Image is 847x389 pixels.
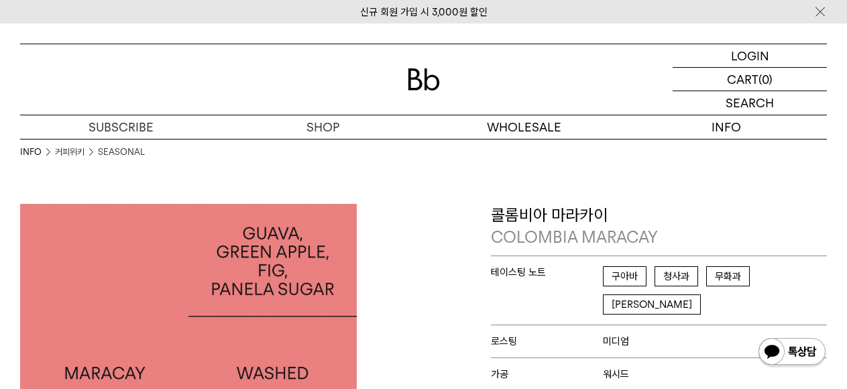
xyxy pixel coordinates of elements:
p: COLOMBIA MARACAY [491,226,828,249]
span: 청사과 [655,266,698,286]
a: 커피위키 [55,146,84,159]
img: 카카오톡 채널 1:1 채팅 버튼 [757,337,827,369]
p: CART [727,68,758,91]
a: LOGIN [673,44,827,68]
a: 신규 회원 가입 시 3,000원 할인 [360,6,488,18]
p: INFO [625,115,827,139]
a: SUBSCRIBE [20,115,222,139]
p: WHOLESALE [424,115,626,139]
img: 로고 [408,68,440,91]
p: LOGIN [731,44,769,67]
span: 무화과 [706,266,750,286]
a: SEASONAL [98,146,145,159]
a: CART (0) [673,68,827,91]
span: 로스팅 [491,335,603,347]
span: 테이스팅 노트 [491,266,603,278]
p: (0) [758,68,773,91]
a: SHOP [222,115,424,139]
li: INFO [20,146,55,159]
span: 가공 [491,368,603,380]
p: 콜롬비아 마라카이 [491,204,828,249]
span: 미디엄 [603,335,629,347]
span: [PERSON_NAME] [603,294,701,315]
p: SEARCH [726,91,774,115]
span: 구아바 [603,266,646,286]
span: 워시드 [603,368,629,380]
